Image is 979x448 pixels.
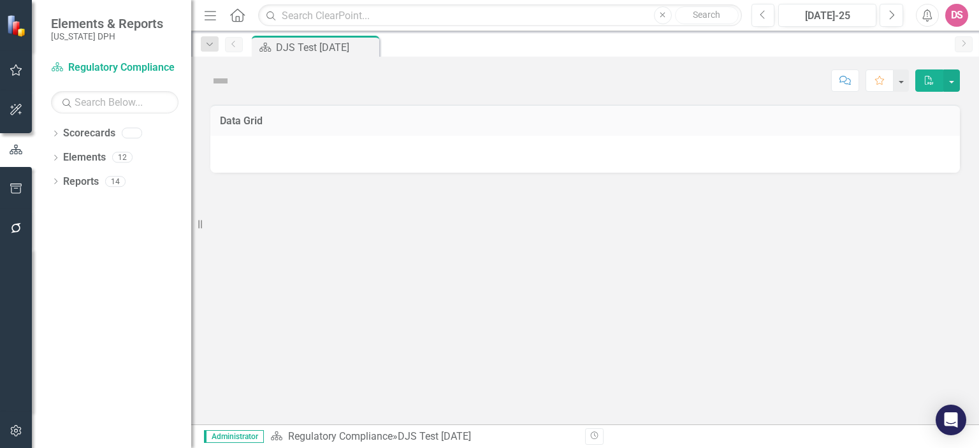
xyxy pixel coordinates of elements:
[51,31,163,41] small: [US_STATE] DPH
[51,16,163,31] span: Elements & Reports
[204,430,264,443] span: Administrator
[220,115,950,127] h3: Data Grid
[63,126,115,141] a: Scorecards
[51,61,178,75] a: Regulatory Compliance
[288,430,393,442] a: Regulatory Compliance
[51,91,178,113] input: Search Below...
[270,430,576,444] div: »
[778,4,876,27] button: [DATE]-25
[105,176,126,187] div: 14
[783,8,872,24] div: [DATE]-25
[398,430,471,442] div: DJS Test [DATE]
[63,175,99,189] a: Reports
[945,4,968,27] button: DS
[693,10,720,20] span: Search
[112,152,133,163] div: 12
[6,14,29,36] img: ClearPoint Strategy
[258,4,741,27] input: Search ClearPoint...
[276,40,376,55] div: DJS Test [DATE]
[936,405,966,435] div: Open Intercom Messenger
[63,150,106,165] a: Elements
[675,6,739,24] button: Search
[210,71,231,91] img: Not Defined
